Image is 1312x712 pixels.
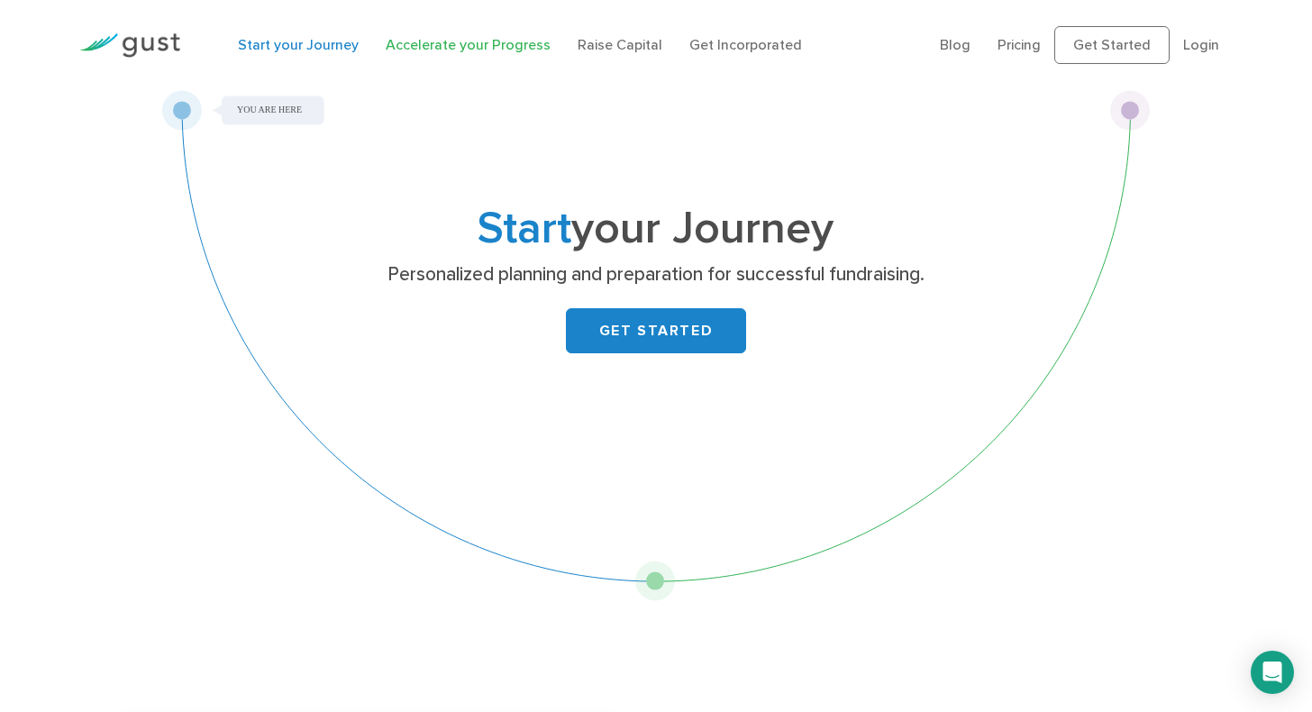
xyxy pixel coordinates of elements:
a: Get Incorporated [689,36,802,53]
h1: your Journey [300,208,1012,250]
a: Login [1183,36,1219,53]
a: Raise Capital [578,36,662,53]
a: GET STARTED [566,308,746,353]
div: Open Intercom Messenger [1251,651,1294,694]
a: Blog [940,36,970,53]
p: Personalized planning and preparation for successful fundraising. [306,262,1005,288]
a: Start your Journey [238,36,359,53]
a: Accelerate your Progress [386,36,551,53]
a: Pricing [998,36,1041,53]
img: Gust Logo [79,33,180,58]
span: Start [478,202,571,255]
a: Get Started [1054,26,1170,64]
